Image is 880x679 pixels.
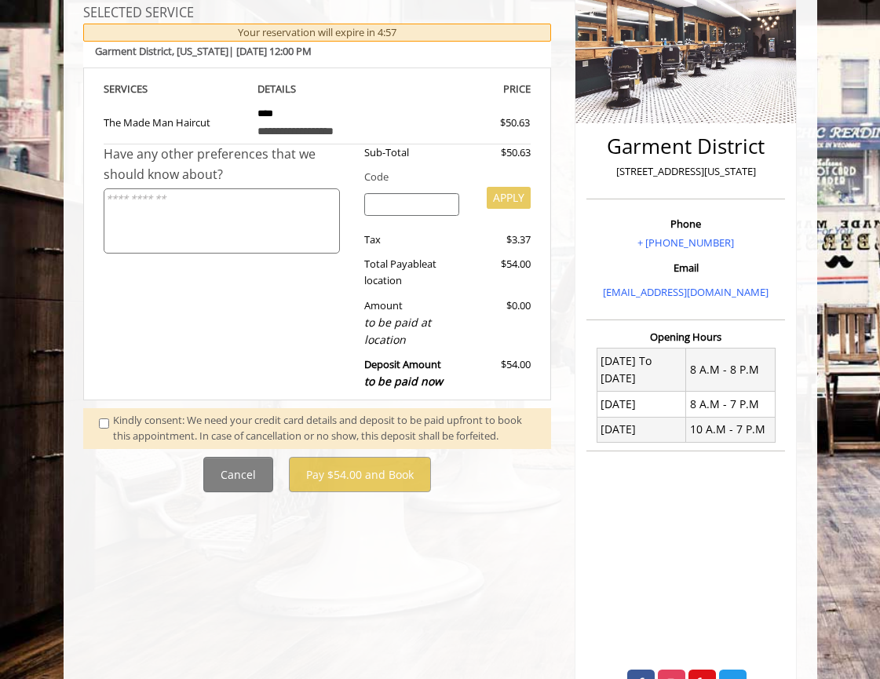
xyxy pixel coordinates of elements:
[471,232,531,248] div: $3.37
[389,80,531,98] th: PRICE
[352,144,471,161] div: Sub-Total
[352,169,531,185] div: Code
[597,392,685,417] td: [DATE]
[203,457,273,492] button: Cancel
[364,257,436,287] span: at location
[471,256,531,289] div: $54.00
[104,98,246,144] td: The Made Man Haircut
[172,44,228,58] span: , [US_STATE]
[686,417,775,442] td: 10 A.M - 7 P.M
[83,24,552,42] div: Your reservation will expire in 4:57
[590,218,781,229] h3: Phone
[637,235,734,250] a: + [PHONE_NUMBER]
[95,44,312,58] b: Garment District | [DATE] 12:00 PM
[142,82,148,96] span: S
[83,6,552,20] h3: SELECTED SERVICE
[471,298,531,349] div: $0.00
[364,374,443,389] span: to be paid now
[364,357,443,389] b: Deposit Amount
[364,314,459,349] div: to be paid at location
[686,392,775,417] td: 8 A.M - 7 P.M
[289,457,431,492] button: Pay $54.00 and Book
[487,187,531,209] button: APPLY
[113,412,535,445] div: Kindly consent: We need your credit card details and deposit to be paid upfront to book this appo...
[586,331,785,342] h3: Opening Hours
[597,417,685,442] td: [DATE]
[686,349,775,392] td: 8 A.M - 8 P.M
[471,144,531,161] div: $50.63
[352,298,471,349] div: Amount
[459,115,530,131] div: $50.63
[590,163,781,180] p: [STREET_ADDRESS][US_STATE]
[590,135,781,158] h2: Garment District
[104,144,353,184] div: Have any other preferences that we should know about?
[471,356,531,390] div: $54.00
[352,232,471,248] div: Tax
[597,349,685,392] td: [DATE] To [DATE]
[246,80,389,98] th: DETAILS
[104,80,246,98] th: SERVICE
[603,285,769,299] a: [EMAIL_ADDRESS][DOMAIN_NAME]
[590,262,781,273] h3: Email
[352,256,471,289] div: Total Payable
